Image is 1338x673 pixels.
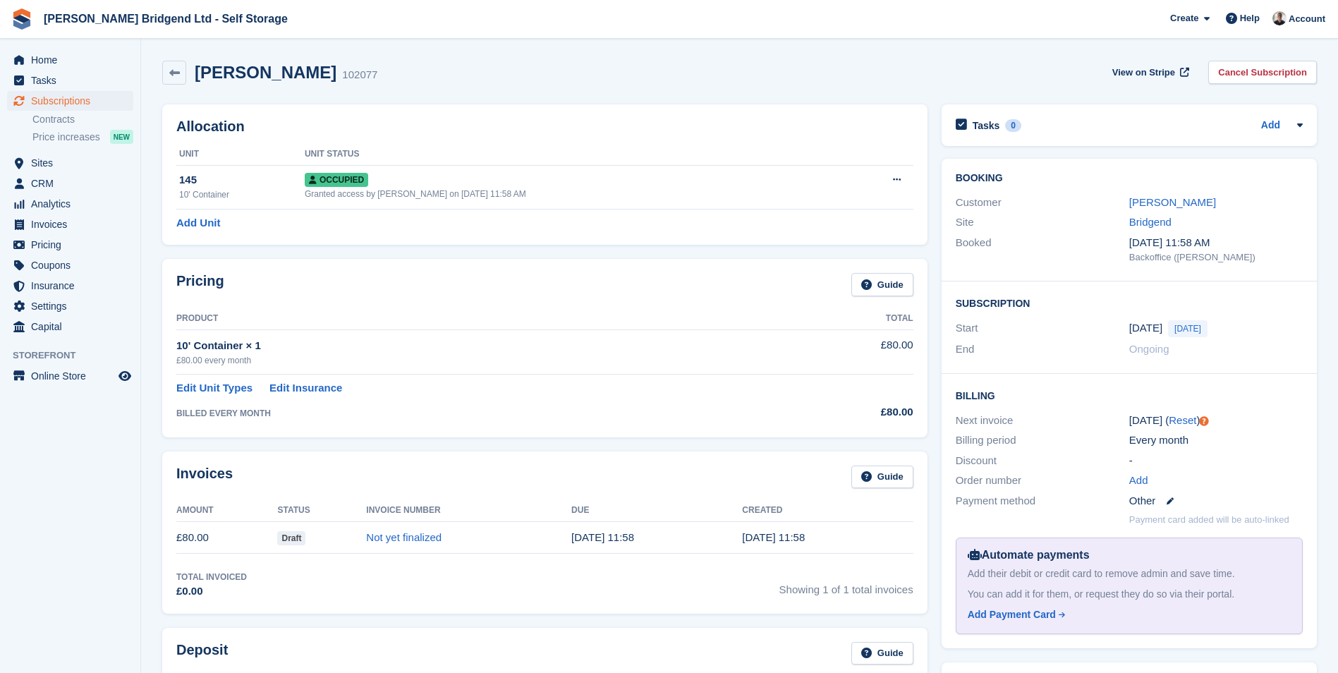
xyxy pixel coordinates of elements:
span: Occupied [305,173,368,187]
h2: Booking [956,173,1303,184]
h2: Deposit [176,642,228,665]
div: Billing period [956,432,1129,449]
th: Total [793,308,913,330]
span: Analytics [31,194,116,214]
a: [PERSON_NAME] [1129,196,1216,208]
div: Backoffice ([PERSON_NAME]) [1129,250,1303,265]
div: Granted access by [PERSON_NAME] on [DATE] 11:58 AM [305,188,841,200]
span: Pricing [31,235,116,255]
th: Unit Status [305,143,841,166]
span: Invoices [31,214,116,234]
a: menu [7,194,133,214]
a: Guide [851,642,913,665]
time: 2025-08-18 10:58:17 UTC [742,531,805,543]
a: [PERSON_NAME] Bridgend Ltd - Self Storage [38,7,293,30]
div: 145 [179,172,305,188]
div: NEW [110,130,133,144]
h2: Allocation [176,119,913,135]
a: menu [7,366,133,386]
div: End [956,341,1129,358]
div: [DATE] ( ) [1129,413,1303,429]
h2: Billing [956,388,1303,402]
span: Account [1289,12,1325,26]
span: Home [31,50,116,70]
a: menu [7,276,133,296]
span: Draft [277,531,305,545]
div: Automate payments [968,547,1291,564]
div: Other [1129,493,1303,509]
time: 2025-08-19 10:58:17 UTC [571,531,634,543]
th: Status [277,499,366,522]
a: Reset [1169,414,1196,426]
td: £80.00 [793,329,913,374]
div: Next invoice [956,413,1129,429]
a: menu [7,235,133,255]
td: £80.00 [176,522,277,554]
div: - [1129,453,1303,469]
div: £80.00 every month [176,354,793,367]
a: View on Stripe [1107,61,1192,84]
a: menu [7,71,133,90]
img: Rhys Jones [1272,11,1287,25]
img: stora-icon-8386f47178a22dfd0bd8f6a31ec36ba5ce8667c1dd55bd0f319d3a0aa187defe.svg [11,8,32,30]
div: Discount [956,453,1129,469]
div: 0 [1005,119,1021,132]
div: 10' Container × 1 [176,338,793,354]
span: CRM [31,174,116,193]
div: Every month [1129,432,1303,449]
span: [DATE] [1168,320,1208,337]
h2: Subscription [956,296,1303,310]
div: Site [956,214,1129,231]
div: BILLED EVERY MONTH [176,407,793,420]
a: menu [7,214,133,234]
div: Payment method [956,493,1129,509]
a: menu [7,91,133,111]
a: Add [1129,473,1148,489]
a: menu [7,50,133,70]
th: Due [571,499,742,522]
h2: Pricing [176,273,224,296]
th: Amount [176,499,277,522]
div: Add their debit or credit card to remove admin and save time. [968,566,1291,581]
div: Total Invoiced [176,571,247,583]
span: Capital [31,317,116,336]
span: Settings [31,296,116,316]
span: Ongoing [1129,343,1169,355]
h2: Tasks [973,119,1000,132]
span: Create [1170,11,1198,25]
a: Add [1261,118,1280,134]
p: Payment card added will be auto-linked [1129,513,1289,527]
span: Price increases [32,131,100,144]
a: menu [7,153,133,173]
th: Invoice Number [366,499,571,522]
div: 102077 [342,67,377,83]
div: [DATE] 11:58 AM [1129,235,1303,251]
a: menu [7,296,133,316]
a: menu [7,174,133,193]
span: Sites [31,153,116,173]
span: Coupons [31,255,116,275]
a: Bridgend [1129,216,1172,228]
th: Product [176,308,793,330]
a: Guide [851,466,913,489]
time: 2025-08-18 00:00:00 UTC [1129,320,1162,336]
h2: Invoices [176,466,233,489]
span: View on Stripe [1112,66,1175,80]
div: £0.00 [176,583,247,600]
a: Preview store [116,368,133,384]
span: Storefront [13,348,140,363]
a: Edit Unit Types [176,380,253,396]
a: Edit Insurance [269,380,342,396]
a: Not yet finalized [366,531,442,543]
span: Help [1240,11,1260,25]
div: Add Payment Card [968,607,1056,622]
span: Tasks [31,71,116,90]
div: £80.00 [793,404,913,420]
div: You can add it for them, or request they do so via their portal. [968,587,1291,602]
span: Showing 1 of 1 total invoices [779,571,913,600]
span: Online Store [31,366,116,386]
div: 10' Container [179,188,305,201]
span: Insurance [31,276,116,296]
a: Add Unit [176,215,220,231]
div: Order number [956,473,1129,489]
